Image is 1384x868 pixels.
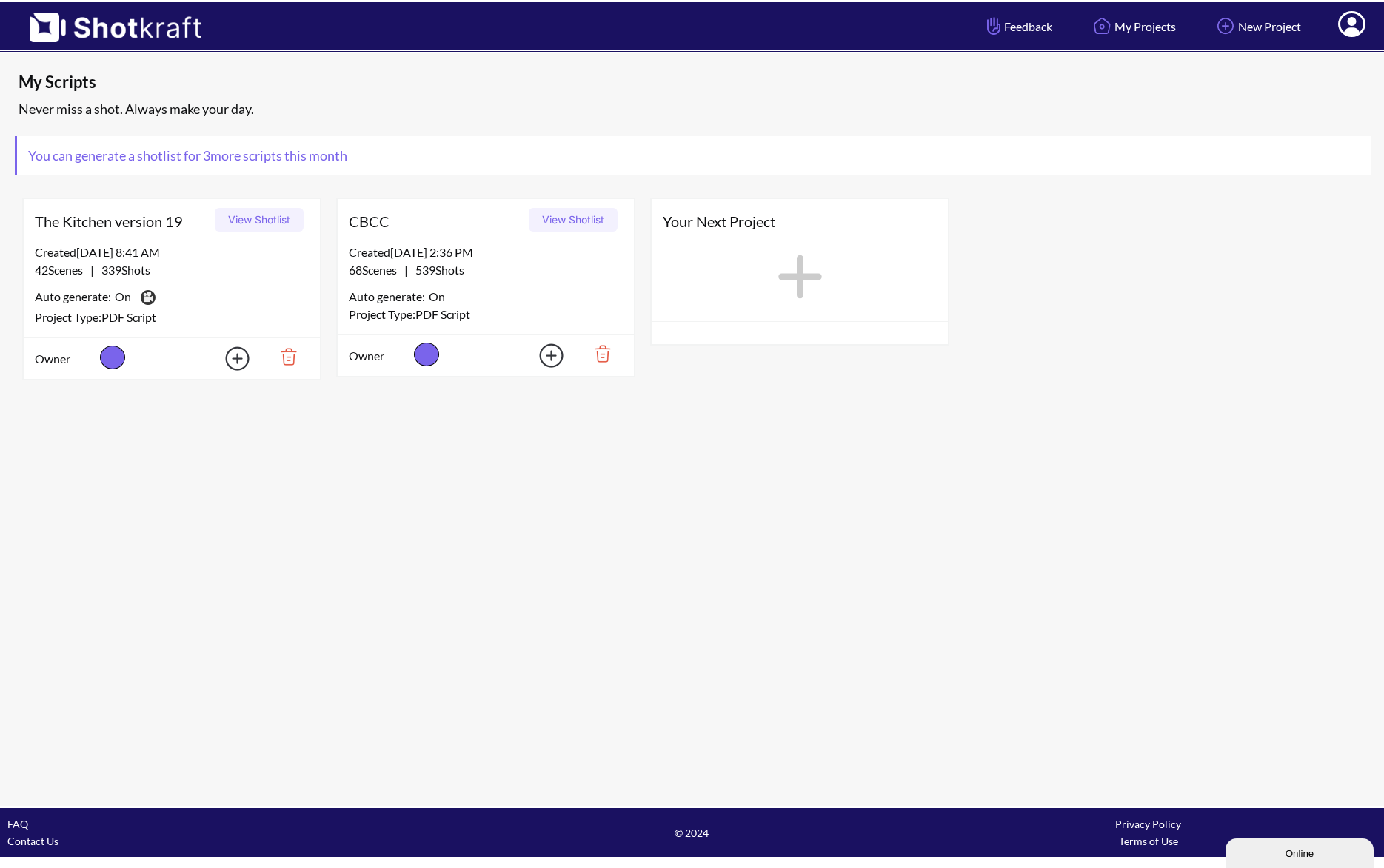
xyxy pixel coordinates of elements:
[94,263,150,277] span: 339 Shots
[35,288,115,309] span: Auto generate:
[35,309,309,326] div: Project Type: PDF Script
[35,350,96,368] span: Owner
[920,815,1377,832] div: Privacy Policy
[983,18,1052,35] span: Feedback
[429,288,445,306] span: On
[349,306,623,323] div: Project Type: PDF Script
[349,347,410,365] span: Owner
[1089,13,1114,38] img: Home Icon
[516,339,568,372] img: Add Icon
[349,243,623,261] div: Created [DATE] 2:36 PM
[349,210,524,232] span: CBCC
[35,261,150,279] span: |
[464,824,920,841] span: © 2024
[663,210,937,232] span: Your Next Project
[349,261,464,279] span: |
[983,13,1004,38] img: Hand Icon
[920,832,1377,850] div: Terms of Use
[137,286,158,309] img: Camera Icon
[408,263,464,277] span: 539 Shots
[202,342,254,375] img: Add Icon
[19,71,1034,93] span: My Scripts
[349,263,404,277] span: 68 Scenes
[572,341,623,366] img: Trash Icon
[529,208,618,232] button: View Shotlist
[15,97,1377,121] div: Never miss a shot. Always make your day.
[1226,835,1377,868] iframe: chat widget
[349,288,429,306] span: Auto generate:
[35,263,90,277] span: 42 Scenes
[35,210,210,232] span: The Kitchen version 19
[35,243,309,261] div: Created [DATE] 8:41 AM
[1202,7,1312,46] a: New Project
[258,344,309,369] img: Trash Icon
[1213,13,1238,38] img: Add Icon
[7,835,58,847] a: Contact Us
[17,136,358,175] span: You can generate a shotlist for
[7,818,28,830] a: FAQ
[1078,7,1187,46] a: My Projects
[201,147,347,164] span: 3 more scripts this month
[215,208,304,232] button: View Shotlist
[115,288,131,309] span: On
